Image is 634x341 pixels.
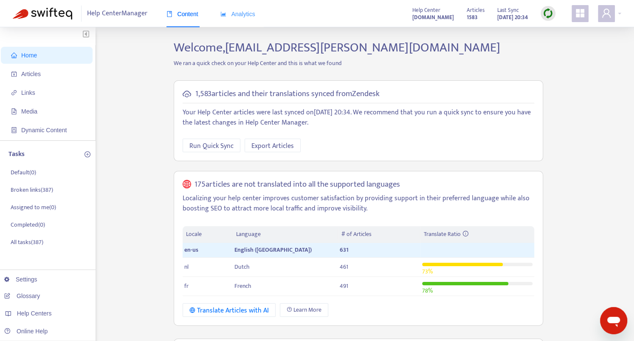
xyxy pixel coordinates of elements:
p: All tasks ( 387 ) [11,238,43,247]
span: 491 [340,281,348,291]
p: Your Help Center articles were last synced on [DATE] 20:34 . We recommend that you run a quick sy... [183,108,534,128]
span: Articles [21,71,41,77]
span: Analytics [220,11,255,17]
p: We ran a quick check on your Help Center and this is what we found [167,59,549,68]
img: sync.dc5367851b00ba804db3.png [543,8,553,19]
img: Swifteq [13,8,72,20]
span: French [234,281,251,291]
span: Dynamic Content [21,127,67,134]
span: fr [184,281,189,291]
span: nl [184,262,189,272]
p: Assigned to me ( 0 ) [11,203,56,212]
p: Default ( 0 ) [11,168,36,177]
span: Learn More [293,305,321,315]
a: Settings [4,276,37,283]
span: Media [21,108,37,115]
span: Home [21,52,37,59]
a: [DOMAIN_NAME] [412,12,454,22]
a: Learn More [280,303,328,317]
p: Completed ( 0 ) [11,220,45,229]
button: Translate Articles with AI [183,303,276,317]
h5: 175 articles are not translated into all the supported languages [194,180,400,190]
span: file-image [11,108,17,114]
th: # of Articles [338,226,420,243]
a: Online Help [4,328,48,335]
span: Run Quick Sync [189,141,234,151]
span: Export Articles [251,141,294,151]
span: plus-circle [85,151,90,157]
span: home [11,52,17,58]
span: link [11,90,17,96]
strong: [DATE] 20:34 [497,13,528,22]
th: Locale [183,226,233,243]
span: Help Center [412,6,440,15]
span: container [11,127,17,133]
strong: [DOMAIN_NAME] [412,13,454,22]
span: 631 [340,245,349,255]
button: Export Articles [245,139,301,152]
span: cloud-sync [183,90,191,98]
span: user [601,8,611,18]
span: account-book [11,71,17,77]
span: Help Centers [17,310,52,317]
span: Content [166,11,198,17]
span: Last Sync [497,6,519,15]
span: area-chart [220,11,226,17]
div: Translate Articles with AI [189,305,269,316]
span: Articles [467,6,485,15]
span: global [183,180,191,190]
span: English ([GEOGRAPHIC_DATA]) [234,245,312,255]
a: Glossary [4,293,40,299]
span: Dutch [234,262,250,272]
th: Language [233,226,338,243]
span: 73 % [422,267,433,276]
h5: 1,583 articles and their translations synced from Zendesk [195,89,380,99]
iframe: Button to launch messaging window [600,307,627,334]
span: 461 [340,262,348,272]
p: Broken links ( 387 ) [11,185,53,194]
p: Tasks [8,149,25,159]
span: Links [21,89,35,96]
button: Run Quick Sync [183,139,240,152]
span: 78 % [422,286,433,296]
div: Translate Ratio [424,230,531,239]
strong: 1583 [467,13,478,22]
span: appstore [575,8,585,18]
p: Localizing your help center improves customer satisfaction by providing support in their preferre... [183,193,534,214]
span: Help Center Manager [87,6,147,22]
span: en-us [184,245,198,255]
span: Welcome, [EMAIL_ADDRESS][PERSON_NAME][DOMAIN_NAME] [174,37,500,58]
span: book [166,11,172,17]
